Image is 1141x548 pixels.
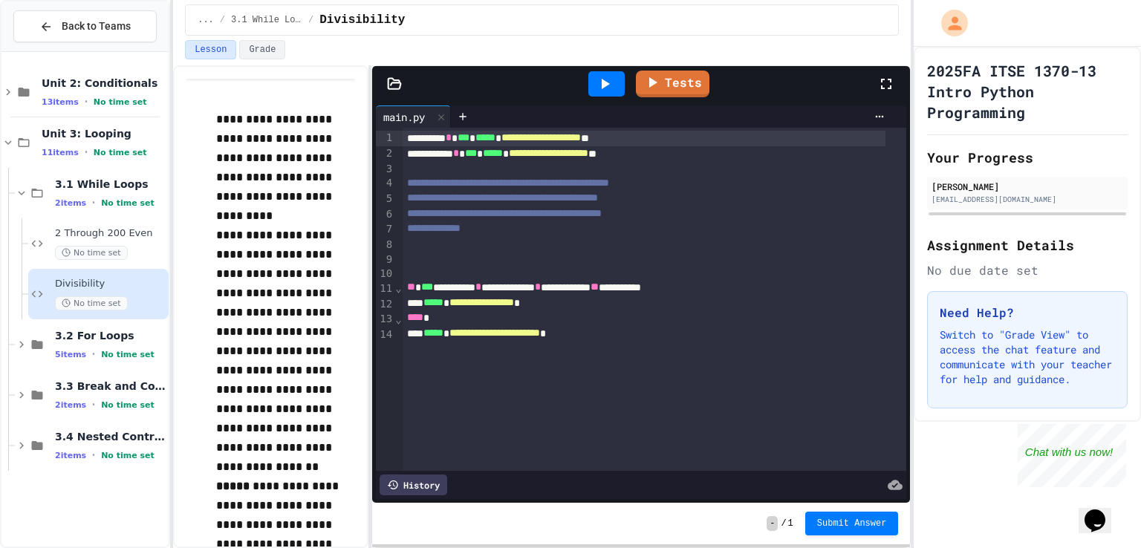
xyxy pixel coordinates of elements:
div: 2 [376,146,394,162]
span: 11 items [42,148,79,157]
div: 5 [376,192,394,207]
div: main.py [376,105,451,128]
div: 8 [376,238,394,252]
div: My Account [926,6,972,40]
p: Switch to "Grade View" to access the chat feature and communicate with your teacher for help and ... [940,327,1115,387]
div: 6 [376,207,394,223]
span: • [92,197,95,209]
div: 10 [376,267,394,281]
span: Divisibility [55,278,166,290]
h2: Your Progress [927,147,1128,168]
span: Submit Answer [817,518,887,529]
span: 3.1 While Loops [55,177,166,191]
span: 13 items [42,97,79,107]
div: 1 [376,131,394,146]
h3: Need Help? [940,304,1115,322]
span: Divisibility [319,11,405,29]
span: No time set [55,246,128,260]
span: 5 items [55,350,86,359]
span: 2 items [55,451,86,460]
span: 3.1 While Loops [231,14,302,26]
div: 13 [376,312,394,327]
div: 4 [376,176,394,192]
a: Tests [636,71,709,97]
span: 3.3 Break and Continue [55,379,166,393]
div: 14 [376,327,394,343]
span: Unit 3: Looping [42,127,166,140]
span: • [85,146,88,158]
div: 11 [376,281,394,297]
span: 3.2 For Loops [55,329,166,342]
span: No time set [101,400,155,410]
div: No due date set [927,261,1128,279]
button: Back to Teams [13,10,157,42]
span: Back to Teams [62,19,131,34]
span: Fold line [394,282,402,294]
span: 3.4 Nested Control Structures [55,430,166,443]
span: / [220,14,225,26]
div: main.py [376,109,432,125]
span: - [767,516,778,531]
span: 2 Through 200 Even [55,227,166,240]
span: Fold line [394,313,402,325]
span: No time set [101,198,155,208]
button: Submit Answer [805,512,899,535]
span: • [92,348,95,360]
span: • [92,449,95,461]
span: 1 [788,518,793,529]
span: ... [198,14,214,26]
span: No time set [55,296,128,310]
span: No time set [94,148,147,157]
span: 2 items [55,198,86,208]
span: • [85,96,88,108]
div: 9 [376,252,394,267]
span: 2 items [55,400,86,410]
h2: Assignment Details [927,235,1128,255]
div: 12 [376,297,394,313]
span: / [308,14,313,26]
span: No time set [94,97,147,107]
span: • [92,399,95,411]
button: Grade [239,40,285,59]
div: History [380,474,447,495]
iframe: chat widget [1018,424,1126,487]
span: / [781,518,786,529]
button: Lesson [185,40,236,59]
div: [PERSON_NAME] [932,180,1123,193]
span: Unit 2: Conditionals [42,76,166,90]
div: [EMAIL_ADDRESS][DOMAIN_NAME] [932,194,1123,205]
div: 3 [376,162,394,177]
div: 7 [376,222,394,238]
h1: 2025FA ITSE 1370-13 Intro Python Programming [927,60,1128,123]
iframe: chat widget [1079,489,1126,533]
span: No time set [101,350,155,359]
span: No time set [101,451,155,460]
